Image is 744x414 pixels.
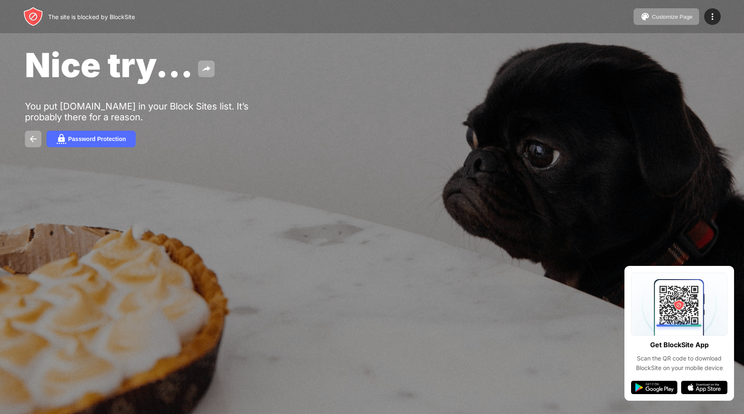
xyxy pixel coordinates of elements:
[631,273,727,336] img: qrcode.svg
[48,13,135,20] div: The site is blocked by BlockSite
[634,8,699,25] button: Customize Page
[28,134,38,144] img: back.svg
[23,7,43,27] img: header-logo.svg
[681,381,727,394] img: app-store.svg
[68,136,126,142] div: Password Protection
[56,134,66,144] img: password.svg
[631,381,678,394] img: google-play.svg
[201,64,211,74] img: share.svg
[640,12,650,22] img: pallet.svg
[25,45,193,85] span: Nice try...
[631,354,727,373] div: Scan the QR code to download BlockSite on your mobile device
[25,101,281,122] div: You put [DOMAIN_NAME] in your Block Sites list. It’s probably there for a reason.
[650,339,709,351] div: Get BlockSite App
[652,14,693,20] div: Customize Page
[707,12,717,22] img: menu-icon.svg
[46,131,136,147] button: Password Protection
